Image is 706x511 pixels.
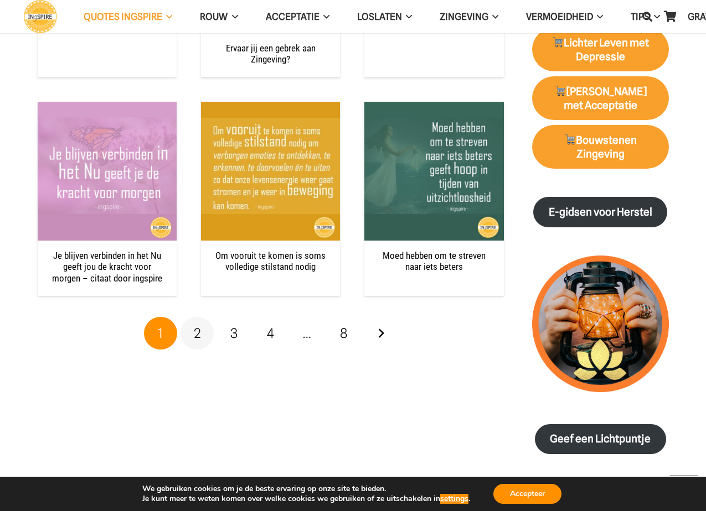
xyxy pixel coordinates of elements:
span: Acceptatie [266,11,319,22]
span: ROUW Menu [228,3,238,30]
a: Zoeken [636,3,658,30]
span: 3 [230,325,238,341]
a: Om vooruit te komen is soms volledige stilstand nodig [215,250,326,272]
strong: [PERSON_NAME] met Acceptatie [554,85,647,112]
img: Je blijven verbinden in het Nu geeft je de kracht voor morgen - krachtspreuk ingspire [38,102,177,241]
button: Accepteer [493,484,561,504]
span: TIPS Menu [650,3,659,30]
a: 🛒Bouwstenen Zingeving [532,125,669,169]
span: Zingeving Menu [488,3,498,30]
img: Prachtig citiaat: • Moed hebben om te streven naar iets beters geeft hoop in uitzichtloze tijden ... [364,102,503,241]
span: 8 [340,325,348,341]
a: AcceptatieAcceptatie Menu [252,3,343,31]
a: VERMOEIDHEIDVERMOEIDHEID Menu [512,3,617,31]
strong: Geef een Lichtpuntje [550,432,651,445]
a: Pagina 8 [327,317,360,350]
span: TIPS [631,11,650,22]
span: Loslaten Menu [402,3,412,30]
span: VERMOEIDHEID [526,11,593,22]
a: Om vooruit te komen is soms volledige stilstand nodig [201,102,340,241]
a: Je blijven verbinden in het Nu geeft jou de kracht voor morgen – citaat door ingspire [52,250,162,284]
a: Moed hebben om te streven naar iets beters [364,102,503,241]
strong: E-gidsen voor Herstel [549,206,652,218]
a: 🛒[PERSON_NAME] met Acceptatie [532,76,669,121]
span: … [291,317,324,350]
span: 2 [194,325,201,341]
img: Citaat groei - Om vooruit te komen is soms volledige stilstand nodig.. - quote van ingspire [201,102,340,241]
a: ROUWROUW Menu [186,3,251,31]
img: 🛒 [553,36,563,47]
button: settings [440,494,468,504]
span: QUOTES INGSPIRE Menu [162,3,172,30]
span: Loslaten [357,11,402,22]
a: ZingevingZingeving Menu [426,3,512,31]
a: QUOTES INGSPIREQUOTES INGSPIRE Menu [70,3,186,31]
span: Zingeving [440,11,488,22]
span: QUOTES INGSPIRE [84,11,162,22]
a: Pagina 2 [181,317,214,350]
img: 🛒 [555,85,565,96]
img: 🛒 [565,134,575,144]
strong: Bouwstenen Zingeving [564,134,637,160]
a: 🛒Lichter Leven met Depressie [532,28,669,72]
img: lichtpuntjes voor in donkere tijden [532,255,669,392]
a: LoslatenLoslaten Menu [343,3,426,31]
a: Pagina 3 [218,317,251,350]
a: Je blijven verbinden in het Nu geeft jou de kracht voor morgen – citaat door ingspire [38,102,177,241]
a: E-gidsen voor Herstel [533,197,667,227]
p: We gebruiken cookies om je de beste ervaring op onze site te bieden. [142,484,470,494]
span: Acceptatie Menu [319,3,329,30]
span: 1 [158,325,163,341]
span: Pagina 1 [144,317,177,350]
a: Ervaar jij een gebrek aan Zingeving? [226,43,316,65]
a: Terug naar top [670,475,698,503]
a: Pagina 4 [254,317,287,350]
span: VERMOEIDHEID Menu [593,3,603,30]
span: 4 [267,325,274,341]
p: Je kunt meer te weten komen over welke cookies we gebruiken of ze uitschakelen in . [142,494,470,504]
strong: Lichter Leven met Depressie [552,36,649,63]
a: Moed hebben om te streven naar iets beters [383,250,486,272]
a: Geef een Lichtpuntje [535,424,666,455]
a: TIPSTIPS Menu [617,3,673,31]
span: ROUW [200,11,228,22]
